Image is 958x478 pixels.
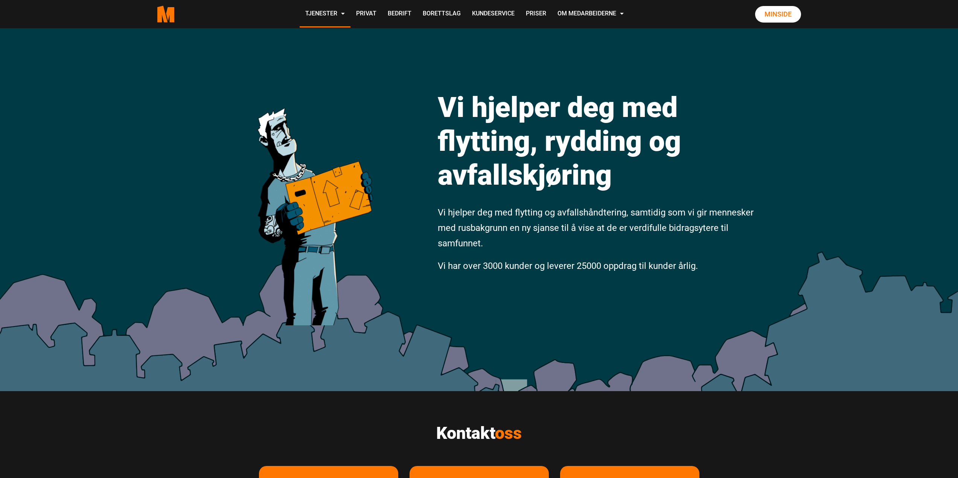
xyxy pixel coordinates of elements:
a: Privat [350,1,382,27]
a: Kundeservice [466,1,520,27]
a: Tjenester [300,1,350,27]
a: Om Medarbeiderne [552,1,629,27]
span: oss [495,423,522,443]
h2: Kontakt [259,423,699,443]
a: Minside [755,6,801,23]
a: Priser [520,1,552,27]
span: Vi hjelper deg med flytting og avfallshåndtering, samtidig som vi gir mennesker med rusbakgrunn e... [438,207,754,249]
img: medarbeiderne man icon optimized [250,73,379,325]
a: Bedrift [382,1,417,27]
span: Vi har over 3000 kunder og leverer 25000 oppdrag til kunder årlig. [438,261,698,271]
a: Borettslag [417,1,466,27]
h1: Vi hjelper deg med flytting, rydding og avfallskjøring [438,90,756,192]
